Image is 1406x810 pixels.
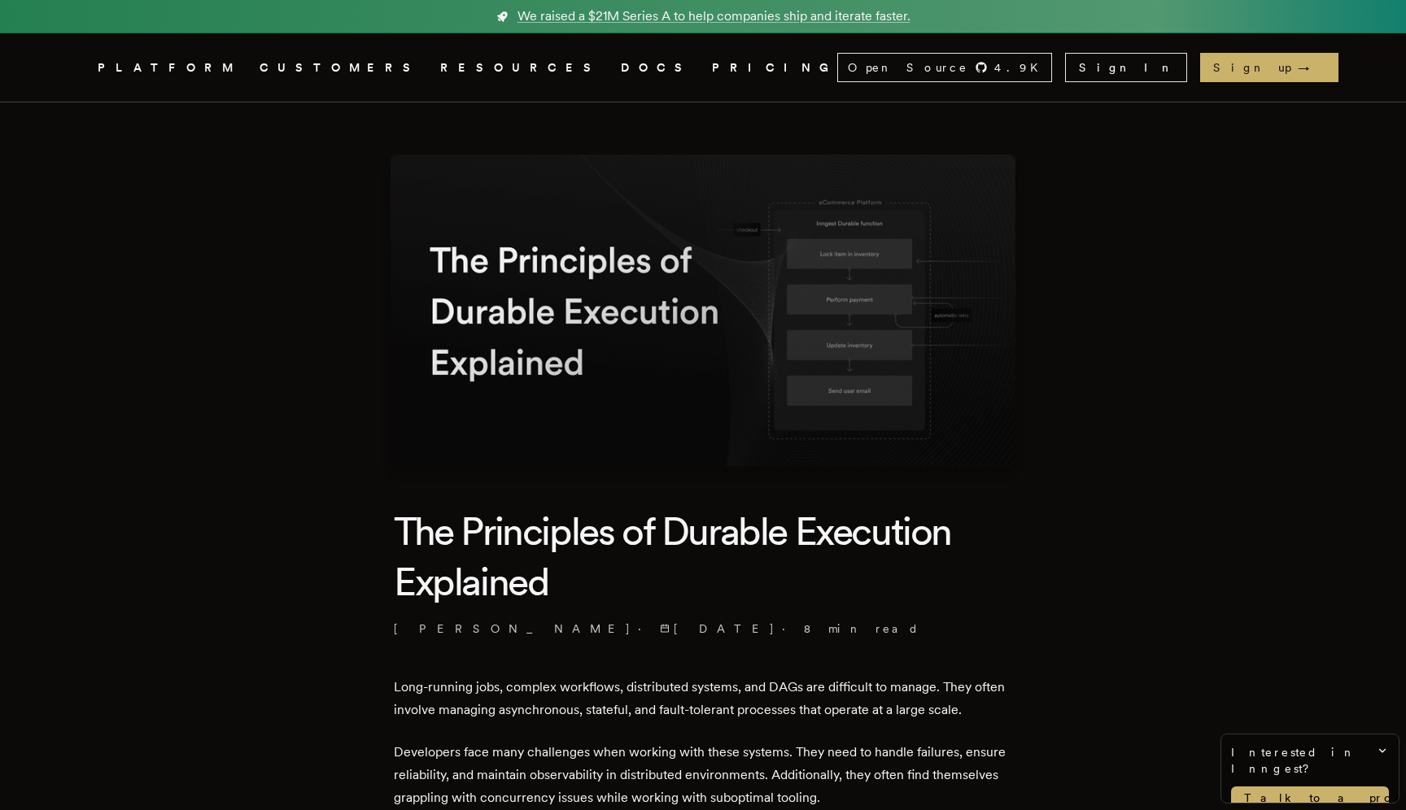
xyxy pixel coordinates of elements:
span: 4.9 K [994,59,1048,76]
h1: The Principles of Durable Execution Explained [394,506,1012,607]
button: PLATFORM [98,58,240,78]
p: Developers face many challenges when working with these systems. They need to handle failures, en... [394,741,1012,809]
nav: Global [52,33,1354,102]
span: Open Source [848,59,968,76]
a: [PERSON_NAME] [394,621,631,637]
a: Talk to a product expert [1231,786,1389,809]
img: Featured image for The Principles of Durable Execution Explained blog post [391,155,1015,467]
a: PRICING [712,58,837,78]
p: Long-running jobs, complex workflows, distributed systems, and DAGs are difficult to manage. They... [394,676,1012,721]
p: · · [394,621,1012,637]
span: [DATE] [660,621,775,637]
a: CUSTOMERS [260,58,421,78]
button: RESOURCES [440,58,601,78]
a: Sign In [1065,53,1187,82]
span: We raised a $21M Series A to help companies ship and iterate faster. [517,7,910,26]
span: → [1298,59,1325,76]
a: DOCS [621,58,692,78]
span: Interested in Inngest? [1231,744,1389,777]
span: 8 min read [804,621,919,637]
a: Sign up [1200,53,1338,82]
